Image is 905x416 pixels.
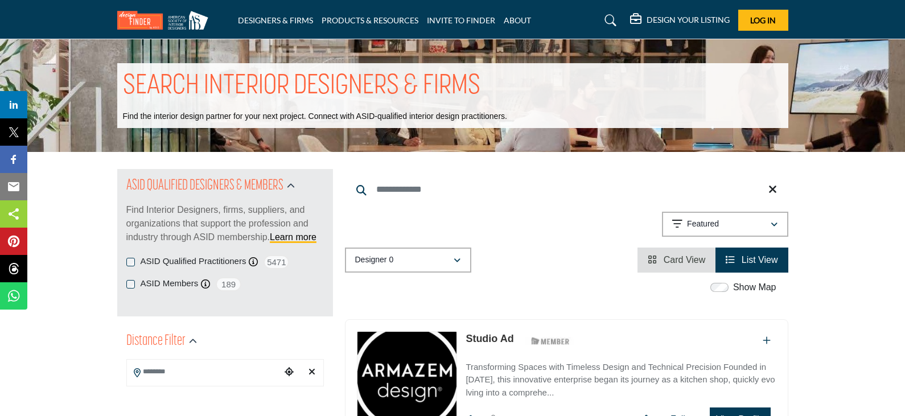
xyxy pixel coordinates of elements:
h5: DESIGN YOUR LISTING [647,15,730,25]
p: Find Interior Designers, firms, suppliers, and organizations that support the profession and indu... [126,203,324,244]
h2: ASID QUALIFIED DESIGNERS & MEMBERS [126,176,283,196]
span: List View [742,255,778,265]
a: ABOUT [504,15,531,25]
span: Log In [750,15,776,25]
a: Studio Ad [466,333,513,344]
img: ASID Members Badge Icon [525,334,576,348]
p: Find the interior design partner for your next project. Connect with ASID-qualified interior desi... [123,111,507,122]
a: Search [594,11,624,30]
a: Add To List [763,336,771,345]
label: Show Map [733,281,776,294]
p: Featured [687,219,719,230]
input: Search Keyword [345,176,788,203]
a: Learn more [270,232,316,242]
label: ASID Members [141,277,199,290]
p: Studio Ad [466,331,513,347]
div: Clear search location [303,360,320,385]
h1: SEARCH INTERIOR DESIGNERS & FIRMS [123,69,480,104]
li: Card View [637,248,715,273]
a: PRODUCTS & RESOURCES [322,15,418,25]
li: List View [715,248,788,273]
a: DESIGNERS & FIRMS [238,15,313,25]
p: Designer 0 [355,254,394,266]
span: Card View [664,255,706,265]
span: 189 [216,277,241,291]
button: Designer 0 [345,248,471,273]
p: Transforming Spaces with Timeless Design and Technical Precision Founded in [DATE], this innovati... [466,361,776,399]
a: INVITE TO FINDER [427,15,495,25]
input: ASID Qualified Practitioners checkbox [126,258,135,266]
a: View Card [648,255,705,265]
a: Transforming Spaces with Timeless Design and Technical Precision Founded in [DATE], this innovati... [466,354,776,399]
h2: Distance Filter [126,331,186,352]
input: Search Location [127,361,281,383]
button: Log In [738,10,788,31]
div: DESIGN YOUR LISTING [630,14,730,27]
label: ASID Qualified Practitioners [141,255,246,268]
button: Featured [662,212,788,237]
a: View List [726,255,778,265]
div: Choose your current location [281,360,298,385]
span: 5471 [264,255,289,269]
input: ASID Members checkbox [126,280,135,289]
img: Site Logo [117,11,214,30]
